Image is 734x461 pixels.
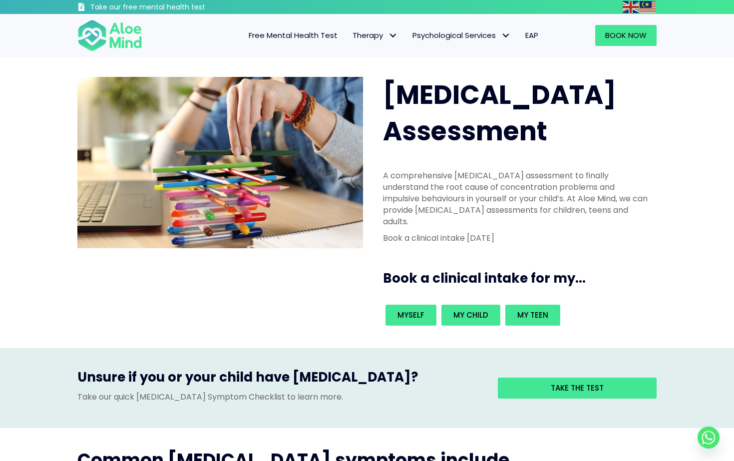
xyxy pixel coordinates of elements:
a: Whatsapp [698,427,720,449]
span: My child [453,310,488,320]
h3: Take our free mental health test [90,2,259,12]
p: Book a clinical intake [DATE] [383,232,651,244]
a: English [623,1,640,12]
p: Take our quick [MEDICAL_DATA] Symptom Checklist to learn more. [77,391,483,403]
div: Book an intake for my... [383,302,651,328]
span: Psychological Services [412,30,510,40]
img: ADHD photo [77,77,363,248]
a: My teen [505,305,560,326]
span: Therapy [353,30,397,40]
span: My teen [517,310,548,320]
span: EAP [525,30,538,40]
img: ms [640,1,656,13]
span: Book Now [605,30,647,40]
span: Free Mental Health Test [249,30,338,40]
a: Take the test [498,378,657,399]
span: Take the test [551,383,604,393]
span: Therapy: submenu [385,28,400,43]
img: Aloe mind Logo [77,19,142,52]
a: Take our free mental health test [77,2,259,14]
p: A comprehensive [MEDICAL_DATA] assessment to finally understand the root cause of concentration p... [383,170,651,228]
span: Myself [397,310,424,320]
a: TherapyTherapy: submenu [345,25,405,46]
span: [MEDICAL_DATA] Assessment [383,76,616,149]
a: EAP [518,25,546,46]
a: My child [441,305,500,326]
h3: Book a clinical intake for my... [383,269,661,287]
a: Myself [385,305,436,326]
nav: Menu [155,25,546,46]
span: Psychological Services: submenu [498,28,513,43]
a: Malay [640,1,657,12]
img: en [623,1,639,13]
h3: Unsure if you or your child have [MEDICAL_DATA]? [77,368,483,391]
a: Psychological ServicesPsychological Services: submenu [405,25,518,46]
a: Book Now [595,25,657,46]
a: Free Mental Health Test [241,25,345,46]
